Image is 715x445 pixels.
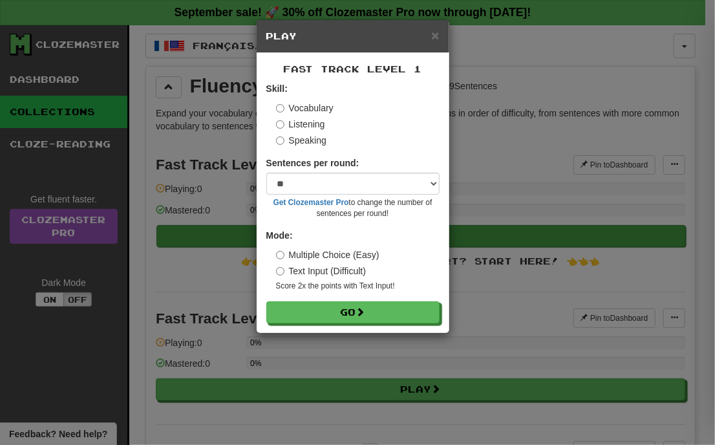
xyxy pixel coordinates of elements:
label: Listening [276,118,325,131]
label: Sentences per round: [266,157,359,169]
input: Vocabulary [276,104,284,113]
input: Speaking [276,136,284,145]
small: Score 2x the points with Text Input ! [276,281,440,292]
input: Multiple Choice (Easy) [276,251,284,259]
button: Close [431,28,439,42]
strong: Mode: [266,230,293,241]
button: Go [266,301,440,323]
small: to change the number of sentences per round! [266,197,440,219]
h5: Play [266,30,440,43]
strong: Skill: [266,83,288,94]
label: Text Input (Difficult) [276,265,367,277]
input: Listening [276,120,284,129]
span: Fast Track Level 1 [284,63,422,74]
a: Get Clozemaster Pro [273,198,349,207]
label: Vocabulary [276,102,334,114]
label: Speaking [276,134,326,147]
input: Text Input (Difficult) [276,267,284,276]
span: × [431,28,439,43]
label: Multiple Choice (Easy) [276,248,379,261]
